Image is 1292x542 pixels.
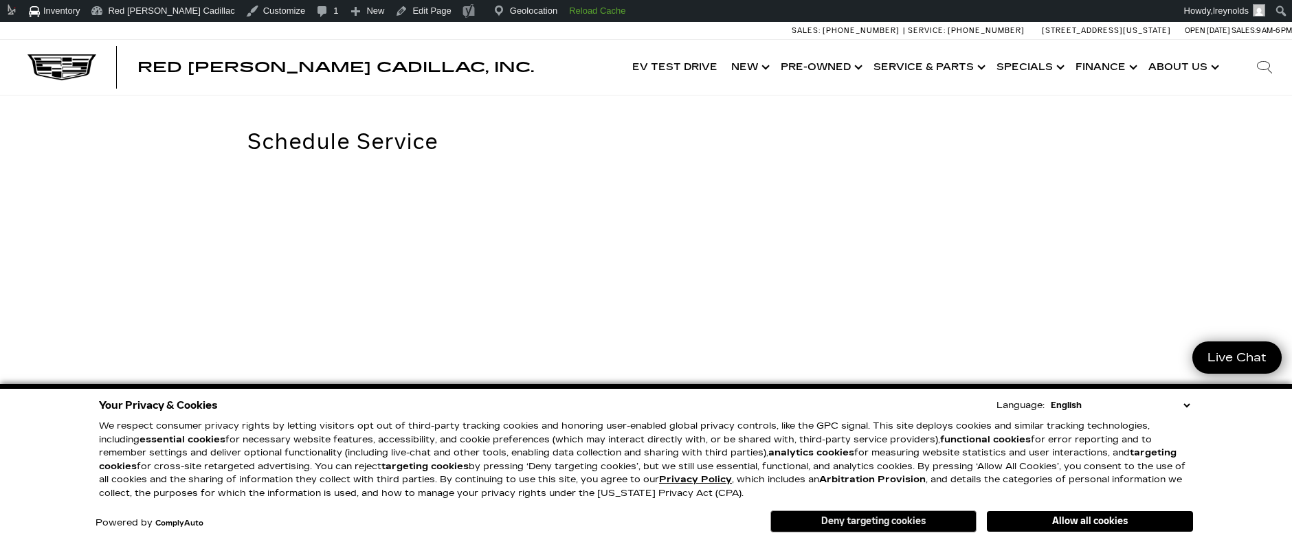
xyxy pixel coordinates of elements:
a: Service: [PHONE_NUMBER] [903,27,1028,34]
span: Service: [908,26,946,35]
span: [PHONE_NUMBER] [823,26,900,35]
span: Your Privacy & Cookies [99,396,218,415]
span: Live Chat [1201,350,1273,365]
a: [STREET_ADDRESS][US_STATE] [1042,26,1171,35]
img: Cadillac Dark Logo with Cadillac White Text [27,54,96,80]
strong: essential cookies [140,434,225,445]
h2: Schedule Service [247,130,1062,154]
a: New [724,40,774,95]
a: Finance [1069,40,1141,95]
a: About Us [1141,40,1223,95]
a: Sales: [PHONE_NUMBER] [792,27,903,34]
strong: targeting cookies [99,447,1177,472]
span: Open [DATE] [1185,26,1230,35]
p: We respect consumer privacy rights by letting visitors opt out of third-party tracking cookies an... [99,420,1193,500]
span: [PHONE_NUMBER] [948,26,1025,35]
a: Pre-Owned [774,40,867,95]
strong: functional cookies [940,434,1031,445]
a: Specials [990,40,1069,95]
span: Red [PERSON_NAME] Cadillac, Inc. [137,59,534,76]
a: EV Test Drive [625,40,724,95]
strong: analytics cookies [768,447,854,458]
a: Service & Parts [867,40,990,95]
span: Sales: [792,26,821,35]
a: ComplyAuto [155,519,203,528]
div: Language: [996,401,1045,410]
strong: targeting cookies [381,461,469,472]
span: lreynolds [1213,5,1249,16]
a: Privacy Policy [659,474,732,485]
button: Deny targeting cookies [770,510,977,532]
div: Powered by [96,519,203,528]
select: Language Select [1047,398,1193,412]
a: Red [PERSON_NAME] Cadillac, Inc. [137,60,534,74]
button: Allow all cookies [987,511,1193,532]
strong: Arbitration Provision [819,474,926,485]
a: Live Chat [1192,341,1282,374]
span: 9 AM-6 PM [1256,26,1292,35]
span: Sales: [1232,26,1256,35]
